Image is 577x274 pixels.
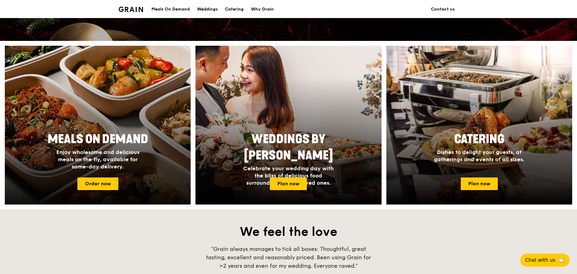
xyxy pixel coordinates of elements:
span: Meals On Demand [48,132,148,146]
a: Order now [77,177,118,190]
a: CateringDishes to delight your guests, at gatherings and events of all sizes.Plan now [386,46,572,205]
a: Plan now [461,177,498,190]
div: Meals On Demand [151,0,190,18]
div: Weddings [197,0,218,18]
div: Catering [225,0,244,18]
div: Why Grain [251,0,274,18]
span: Catering [454,132,504,146]
a: Contact us [427,0,458,18]
span: Dishes to delight your guests, at gatherings and events of all sizes. [434,149,524,163]
span: Celebrate your wedding day with the bliss of delicious food surrounded by your loved ones. [243,165,334,186]
img: weddings-card.4f3003b8.jpg [195,46,381,205]
img: Grain [119,7,143,12]
span: 🦙 [558,257,565,264]
a: Catering [221,0,247,18]
img: catering-card.e1cfaf3e.jpg [386,46,572,205]
span: Enjoy wholesome and delicious meals on the fly, available for same-day delivery. [56,149,139,170]
span: Chat with us [525,257,555,264]
button: Chat with us🦙 [520,254,570,267]
a: Meals On DemandEnjoy wholesome and delicious meals on the fly, available for same-day delivery.Or... [5,46,191,205]
a: Why Grain [247,0,277,18]
a: Plan now [270,177,307,190]
div: "Grain always manages to tick all boxes: Thoughtful, great tasting, excellent and reasonably pric... [198,245,379,270]
a: Weddings by [PERSON_NAME]Celebrate your wedding day with the bliss of delicious food surrounded b... [195,46,381,205]
span: Weddings by [PERSON_NAME] [244,132,333,163]
a: Weddings [193,0,221,18]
